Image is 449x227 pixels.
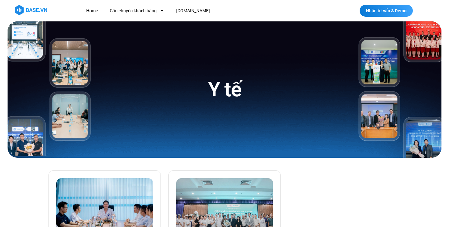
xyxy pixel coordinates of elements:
[171,5,215,17] a: [DOMAIN_NAME]
[105,5,169,17] a: Câu chuyện khách hàng
[366,9,407,13] span: Nhận tư vấn & Demo
[81,5,103,17] a: Home
[81,5,321,17] nav: Menu
[208,77,241,103] h1: Y tế
[360,5,413,17] a: Nhận tư vấn & Demo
